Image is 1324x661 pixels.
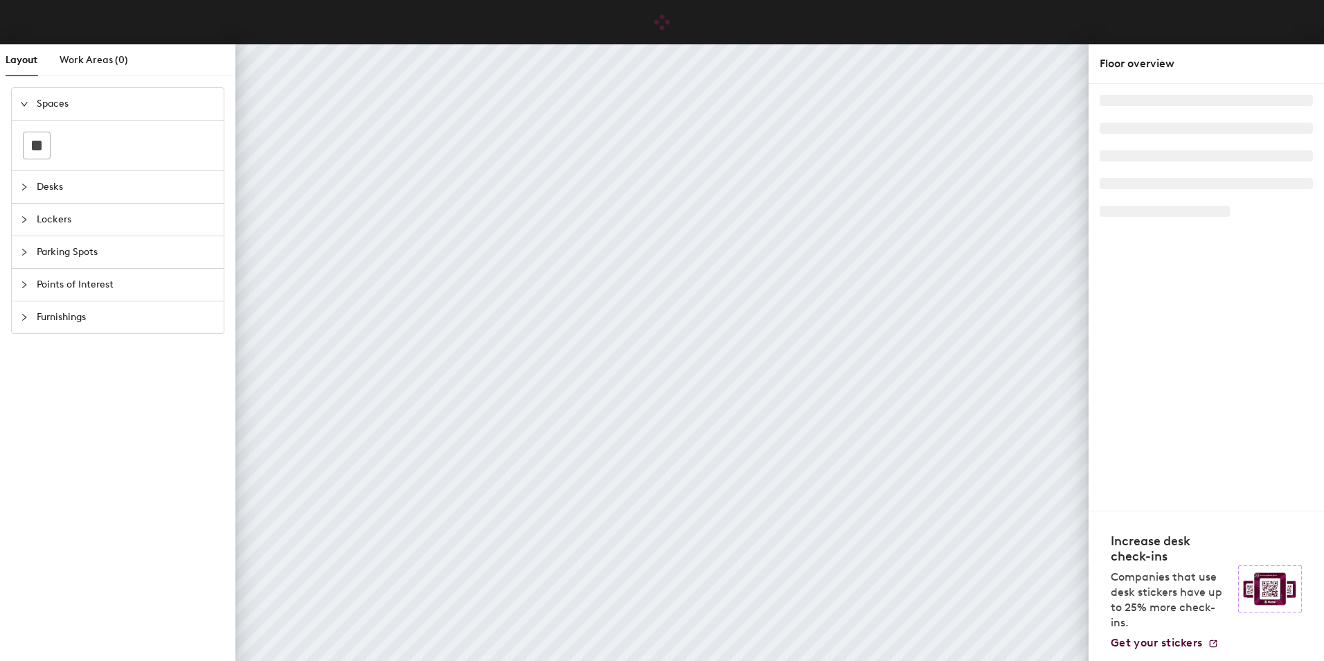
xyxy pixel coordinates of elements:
[20,313,28,321] span: collapsed
[1238,565,1302,612] img: Sticker logo
[20,100,28,108] span: expanded
[1111,636,1219,650] a: Get your stickers
[20,183,28,191] span: collapsed
[37,269,215,301] span: Points of Interest
[20,215,28,224] span: collapsed
[1111,636,1202,649] span: Get your stickers
[37,236,215,268] span: Parking Spots
[1100,55,1313,72] div: Floor overview
[60,54,128,66] span: Work Areas (0)
[37,204,215,236] span: Lockers
[37,88,215,120] span: Spaces
[37,301,215,333] span: Furnishings
[1111,570,1230,631] p: Companies that use desk stickers have up to 25% more check-ins.
[1111,534,1230,564] h4: Increase desk check-ins
[6,54,37,66] span: Layout
[20,248,28,256] span: collapsed
[20,281,28,289] span: collapsed
[37,171,215,203] span: Desks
